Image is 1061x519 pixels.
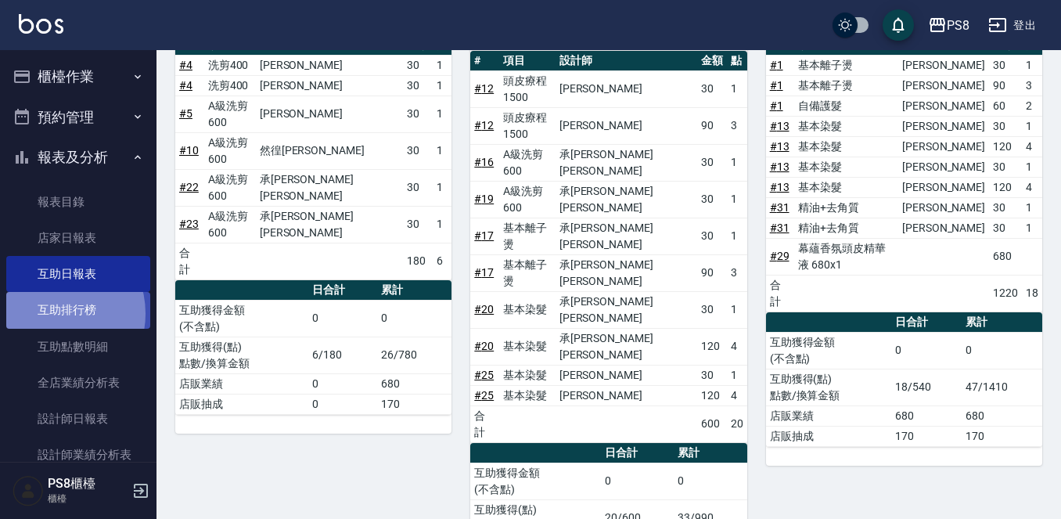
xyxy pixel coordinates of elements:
td: 680 [989,238,1022,275]
td: 基本染髮 [499,328,556,365]
a: #20 [474,340,494,352]
a: #25 [474,389,494,402]
td: 0 [308,373,377,394]
td: 1 [1022,197,1042,218]
td: 90 [697,107,727,144]
th: 累計 [962,312,1042,333]
a: 報表目錄 [6,184,150,220]
td: 基本染髮 [499,385,556,405]
td: 1 [433,169,451,206]
td: 頭皮療程1500 [499,70,556,107]
td: [PERSON_NAME] [898,136,989,157]
td: [PERSON_NAME] [256,96,404,132]
td: 合計 [175,243,204,279]
td: 60 [989,96,1022,116]
td: 18/540 [891,369,962,405]
td: 30 [697,70,727,107]
td: 基本染髮 [499,365,556,385]
td: 4 [727,385,747,405]
td: 30 [403,96,433,132]
button: 櫃檯作業 [6,56,150,97]
td: [PERSON_NAME] [898,75,989,96]
td: 1 [727,218,747,254]
a: #31 [770,222,789,234]
td: 30 [403,206,433,243]
button: PS8 [922,9,976,41]
td: 互助獲得金額 (不含點) [175,300,308,337]
td: [PERSON_NAME] [898,177,989,197]
td: 合計 [766,275,795,312]
th: 日合計 [891,312,962,333]
a: #23 [179,218,199,230]
td: [PERSON_NAME] [256,75,404,96]
td: 1 [433,96,451,132]
table: a dense table [175,35,451,280]
td: 基本離子燙 [499,254,556,291]
a: 設計師日報表 [6,401,150,437]
td: 4 [727,328,747,365]
td: 店販業績 [175,373,308,394]
td: 承[PERSON_NAME][PERSON_NAME] [556,291,697,328]
th: 累計 [674,443,746,463]
td: 2 [1022,96,1042,116]
td: 3 [727,107,747,144]
td: 承[PERSON_NAME][PERSON_NAME] [556,144,697,181]
td: 基本染髮 [499,291,556,328]
td: 0 [962,332,1042,369]
td: [PERSON_NAME] [556,107,697,144]
td: 基本離子燙 [794,75,897,96]
td: 1 [1022,116,1042,136]
th: # [470,51,499,71]
td: [PERSON_NAME] [898,218,989,238]
th: 設計師 [556,51,697,71]
td: [PERSON_NAME] [556,365,697,385]
td: 洗剪400 [204,75,256,96]
td: A級洗剪600 [204,96,256,132]
td: A級洗剪600 [204,206,256,243]
td: A級洗剪600 [499,181,556,218]
td: 30 [989,157,1022,177]
td: 基本離子燙 [794,55,897,75]
td: 基本染髮 [794,116,897,136]
img: Person [13,475,44,506]
td: 1 [727,181,747,218]
td: 4 [1022,177,1042,197]
td: 1 [727,70,747,107]
td: 承[PERSON_NAME][PERSON_NAME] [256,206,404,243]
a: #16 [474,156,494,168]
td: 180 [403,243,433,279]
td: 1 [433,75,451,96]
td: 1 [1022,218,1042,238]
td: 30 [697,291,727,328]
td: [PERSON_NAME] [556,70,697,107]
td: 1 [727,365,747,385]
td: A級洗剪600 [499,144,556,181]
td: 47/1410 [962,369,1042,405]
th: 金額 [697,51,727,71]
a: #17 [474,266,494,279]
td: [PERSON_NAME] [898,197,989,218]
a: 互助日報表 [6,256,150,292]
th: 項目 [499,51,556,71]
table: a dense table [175,280,451,415]
td: 6/180 [308,337,377,373]
td: 1 [727,144,747,181]
td: 30 [403,132,433,169]
td: 0 [601,463,674,499]
th: 點 [727,51,747,71]
td: 承[PERSON_NAME][PERSON_NAME] [556,328,697,365]
a: #12 [474,119,494,132]
td: 30 [403,55,433,75]
a: #5 [179,107,192,120]
td: 600 [697,405,727,442]
td: 680 [891,405,962,426]
td: 18 [1022,275,1042,312]
h5: PS8櫃檯 [48,476,128,492]
td: [PERSON_NAME] [898,116,989,136]
td: 30 [697,218,727,254]
a: 互助排行榜 [6,292,150,328]
a: #10 [179,144,199,157]
td: 店販抽成 [175,394,308,414]
td: 基本染髮 [794,177,897,197]
td: 30 [403,75,433,96]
